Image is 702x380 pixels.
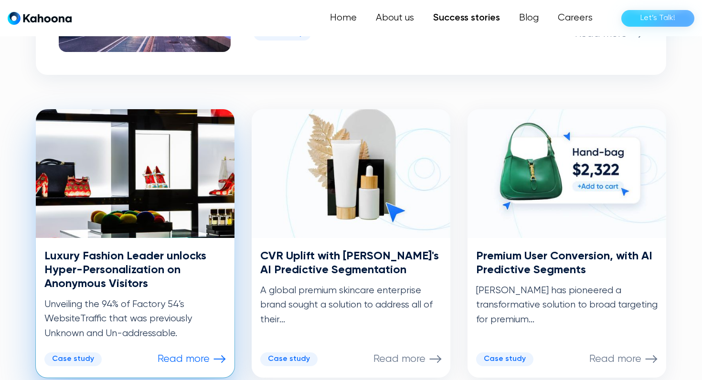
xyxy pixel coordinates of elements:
div: Case study [268,355,310,364]
p: Read more [589,353,641,365]
h3: Luxury Fashion Leader unlocks Hyper-Personalization on Anonymous Visitors [44,249,226,290]
a: Blog [510,9,548,28]
div: Case study [484,355,526,364]
h3: Premium User Conversion, with AI Predictive Segments [476,249,658,277]
a: Premium User Conversion, with AI Predictive Segments[PERSON_NAME] has pioneered a transformative ... [468,109,666,378]
a: Let’s Talk! [621,10,694,27]
p: Unveiling the 94% of Factory 54’s WebsiteTraffic that was previously Unknown and Un-addressable. [44,298,226,341]
a: About us [366,9,424,28]
a: Success stories [424,9,510,28]
div: Let’s Talk! [640,10,675,26]
p: Read more [158,353,210,365]
p: Read more [373,353,425,365]
a: home [8,11,72,25]
a: Home [320,9,366,28]
p: [PERSON_NAME] has pioneered a transformative solution to broad targeting for premium... [476,284,658,327]
div: Case study [52,355,94,364]
p: A global premium skincare enterprise brand sought a solution to address all of their... [260,284,442,327]
a: CVR Uplift with [PERSON_NAME]'s AI Predictive SegmentationA global premium skincare enterprise br... [252,109,450,378]
a: Luxury Fashion Leader unlocks Hyper-Personalization on Anonymous VisitorsUnveiling the 94% of Fac... [36,109,234,378]
h3: CVR Uplift with [PERSON_NAME]'s AI Predictive Segmentation [260,249,442,277]
a: Careers [548,9,602,28]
